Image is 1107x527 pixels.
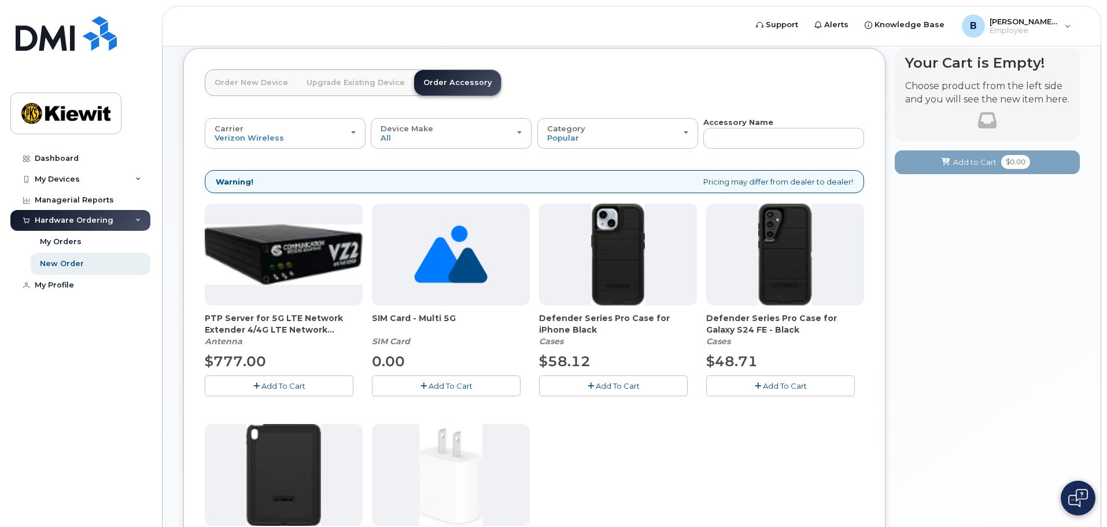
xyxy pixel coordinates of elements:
em: SIM Card [372,336,410,347]
button: Add To Cart [372,375,521,396]
div: Defender Series Pro Case for iPhone Black [539,312,697,347]
button: Add to Cart $0.00 [895,150,1080,174]
em: Cases [539,336,563,347]
button: Add To Cart [539,375,688,396]
em: Cases [706,336,730,347]
div: Defender Series Pro Case for Galaxy S24 FE - Black [706,312,864,347]
h4: Your Cart is Empty! [905,55,1069,71]
button: Add To Cart [205,375,353,396]
strong: Warning! [216,176,253,187]
button: Category Popular [537,118,698,148]
span: $0.00 [1001,155,1030,169]
div: Pricing may differ from dealer to dealer! [205,170,864,194]
img: no_image_found-2caef05468ed5679b831cfe6fc140e25e0c280774317ffc20a367ab7fd17291e.png [414,204,488,305]
div: SIM Card - Multi 5G [372,312,530,347]
img: defenderiphone14.png [591,204,645,305]
strong: Accessory Name [703,117,773,127]
img: defenderipad10thgen.png [246,424,321,526]
span: Employee [990,26,1059,35]
img: apple20w.jpg [419,424,482,526]
span: Defender Series Pro Case for Galaxy S24 FE - Black [706,312,864,336]
img: Open chat [1068,489,1088,507]
div: Brock.Denney [954,14,1079,38]
span: Add To Cart [429,381,473,390]
span: SIM Card - Multi 5G [372,312,530,336]
span: Add To Cart [596,381,640,390]
button: Carrier Verizon Wireless [205,118,366,148]
span: Verizon Wireless [215,133,284,142]
span: Alerts [824,19,848,31]
span: Category [547,124,585,133]
span: Device Make [381,124,433,133]
span: Knowledge Base [874,19,944,31]
span: $58.12 [539,353,591,370]
img: Casa_Sysem.png [205,224,363,285]
span: Add to Cart [953,157,997,168]
span: Defender Series Pro Case for iPhone Black [539,312,697,336]
a: Upgrade Existing Device [297,70,414,95]
span: $777.00 [205,353,266,370]
a: Alerts [806,13,857,36]
span: 0.00 [372,353,405,370]
button: Add To Cart [706,375,855,396]
em: Antenna [205,336,242,347]
span: Add To Cart [763,381,807,390]
a: Support [748,13,806,36]
p: Choose product from the left side and you will see the new item here. [905,80,1069,106]
span: Support [766,19,798,31]
a: Order Accessory [414,70,501,95]
a: Knowledge Base [857,13,953,36]
span: All [381,133,391,142]
span: [PERSON_NAME].[PERSON_NAME] [990,17,1059,26]
span: B [970,19,977,33]
button: Device Make All [371,118,532,148]
span: $48.71 [706,353,758,370]
a: Order New Device [205,70,297,95]
span: PTP Server for 5G LTE Network Extender 4/4G LTE Network Extender 3 [205,312,363,336]
img: defenders23fe.png [758,204,811,305]
span: Carrier [215,124,243,133]
span: Popular [547,133,579,142]
span: Add To Cart [261,381,305,390]
div: PTP Server for 5G LTE Network Extender 4/4G LTE Network Extender 3 [205,312,363,347]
